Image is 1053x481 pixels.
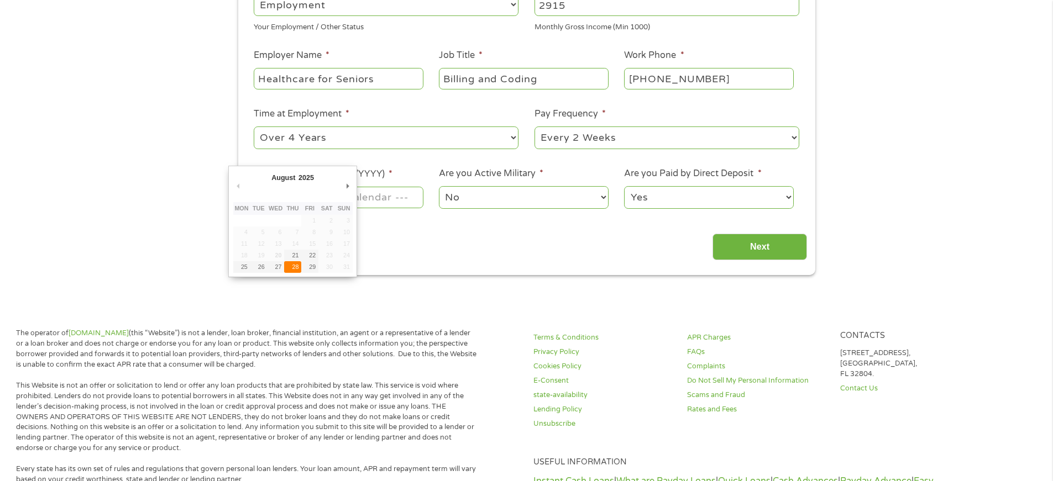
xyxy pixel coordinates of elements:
[301,261,318,273] button: 29
[16,328,477,370] p: The operator of (this “Website”) is not a lender, loan broker, financial institution, an agent or...
[233,261,250,273] button: 25
[687,404,827,415] a: Rates and Fees
[533,419,674,429] a: Unsubscribe
[687,332,827,343] a: APR Charges
[624,68,793,89] input: (231) 754-4010
[253,205,265,212] abbr: Tuesday
[533,332,674,343] a: Terms & Conditions
[69,329,129,337] a: [DOMAIN_NAME]
[840,348,981,379] p: [STREET_ADDRESS], [GEOGRAPHIC_DATA], FL 32804.
[338,205,350,212] abbr: Sunday
[301,250,318,261] button: 22
[267,261,284,273] button: 27
[270,170,297,185] div: August
[713,234,807,261] input: Next
[687,376,827,386] a: Do Not Sell My Personal Information
[687,347,827,357] a: FAQs
[305,205,315,212] abbr: Friday
[439,50,483,61] label: Job Title
[624,50,684,61] label: Work Phone
[254,18,518,33] div: Your Employment / Other Status
[297,170,315,185] div: 2025
[840,383,981,394] a: Contact Us
[624,168,761,179] label: Are you Paid by Direct Deposit
[533,376,674,386] a: E-Consent
[254,68,423,89] input: Walmart
[687,390,827,400] a: Scams and Fraud
[234,205,248,212] abbr: Monday
[284,261,301,273] button: 28
[16,380,477,453] p: This Website is not an offer or solicitation to lend or offer any loan products that are prohibit...
[533,390,674,400] a: state-availability
[439,68,608,89] input: Cashier
[533,347,674,357] a: Privacy Policy
[343,178,353,193] button: Next Month
[687,361,827,372] a: Complaints
[321,205,333,212] abbr: Saturday
[254,50,329,61] label: Employer Name
[533,361,674,372] a: Cookies Policy
[269,205,282,212] abbr: Wednesday
[233,178,243,193] button: Previous Month
[535,108,606,120] label: Pay Frequency
[284,250,301,261] button: 21
[254,108,349,120] label: Time at Employment
[533,457,981,468] h4: Useful Information
[533,404,674,415] a: Lending Policy
[439,168,543,179] label: Are you Active Military
[840,331,981,341] h4: Contacts
[286,205,298,212] abbr: Thursday
[535,18,799,33] div: Monthly Gross Income (Min 1000)
[250,261,267,273] button: 26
